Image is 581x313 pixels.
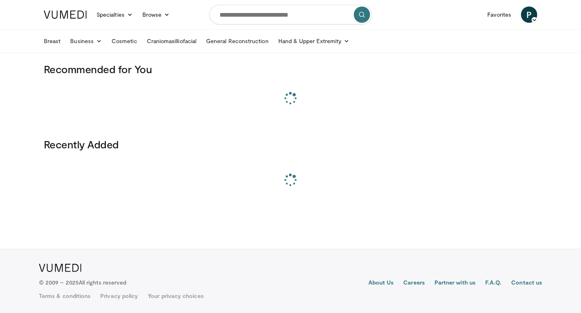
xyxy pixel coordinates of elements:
[44,138,537,151] h3: Recently Added
[435,278,476,288] a: Partner with us
[39,292,90,300] a: Terms & conditions
[92,7,138,23] a: Specialties
[39,264,82,272] img: VuMedi Logo
[273,33,355,49] a: Hand & Upper Extremity
[368,278,394,288] a: About Us
[107,33,142,49] a: Cosmetic
[39,278,126,287] p: © 2009 – 2025
[403,278,425,288] a: Careers
[65,33,107,49] a: Business
[209,5,372,24] input: Search topics, interventions
[521,7,537,23] a: P
[201,33,273,49] a: General Reconstruction
[148,292,203,300] a: Your privacy choices
[44,63,537,76] h3: Recommended for You
[511,278,542,288] a: Contact us
[138,7,175,23] a: Browse
[482,7,516,23] a: Favorites
[485,278,501,288] a: F.A.Q.
[39,33,65,49] a: Breast
[44,11,87,19] img: VuMedi Logo
[79,279,126,286] span: All rights reserved
[100,292,138,300] a: Privacy policy
[142,33,201,49] a: Craniomaxilliofacial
